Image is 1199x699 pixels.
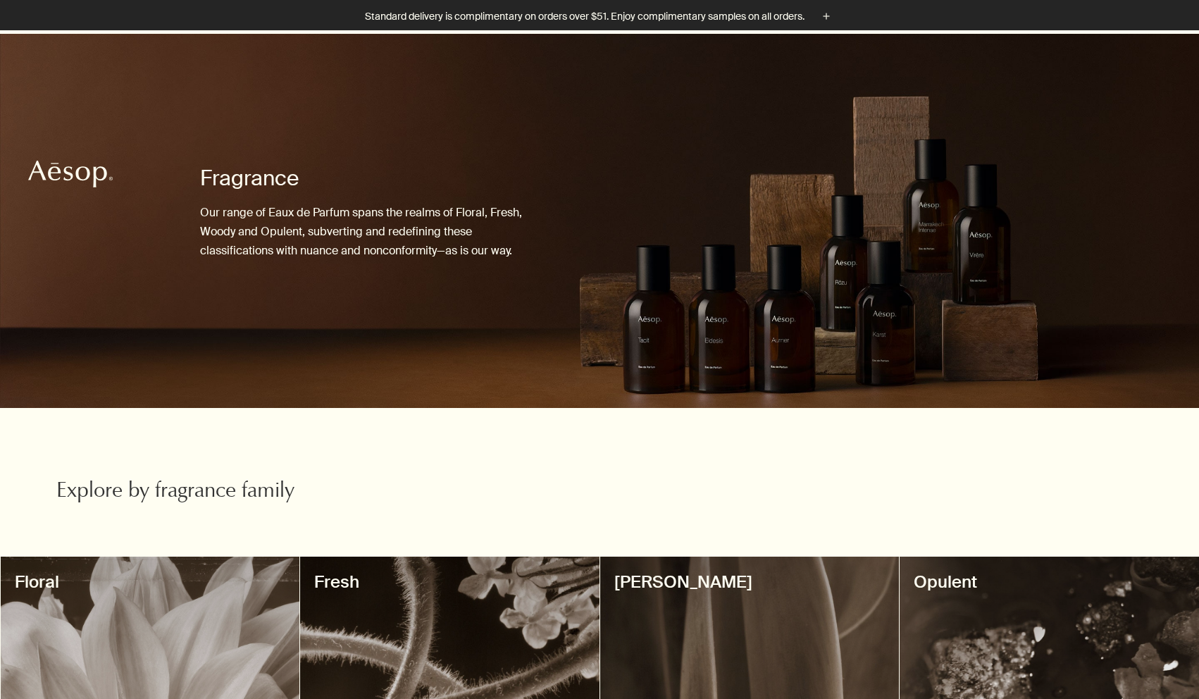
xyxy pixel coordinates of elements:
[15,571,286,593] h3: Floral
[314,571,585,593] h3: Fresh
[25,156,116,195] a: Aesop
[56,478,418,507] h2: Explore by fragrance family
[365,9,804,24] p: Standard delivery is complimentary on orders over $51. Enjoy complimentary samples on all orders.
[200,164,543,192] h1: Fragrance
[614,571,886,593] h3: [PERSON_NAME]
[365,8,834,25] button: Standard delivery is complimentary on orders over $51. Enjoy complimentary samples on all orders.
[914,571,1185,593] h3: Opulent
[28,160,113,188] svg: Aesop
[200,203,543,261] p: Our range of Eaux de Parfum spans the realms of Floral, Fresh, Woody and Opulent, subverting and ...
